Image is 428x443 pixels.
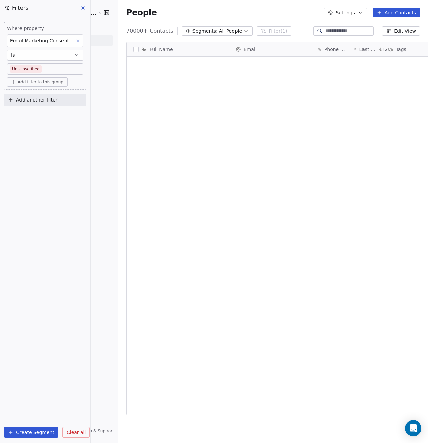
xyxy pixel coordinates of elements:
span: Email [244,46,257,53]
div: Last Activity DateIST [350,42,384,56]
span: Help & Support [83,428,114,434]
span: People [126,8,157,18]
button: Add Contacts [373,8,420,17]
button: [PERSON_NAME] School of Finance LLP [8,7,93,18]
button: Filter(1) [257,26,291,36]
span: 70000+ Contacts [126,27,173,35]
span: Full Name [149,46,173,53]
div: Full Name [127,42,231,56]
span: Segments: [192,28,218,35]
div: Phone Number [314,42,350,56]
div: Open Intercom Messenger [405,420,421,436]
span: All People [219,28,242,35]
button: Settings [324,8,367,17]
div: grid [127,57,231,416]
span: Phone Number [324,46,346,53]
span: Tags [396,46,406,53]
span: Last Activity Date [359,46,376,53]
div: Email [231,42,314,56]
button: Edit View [382,26,420,36]
a: Help & Support [76,428,114,434]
